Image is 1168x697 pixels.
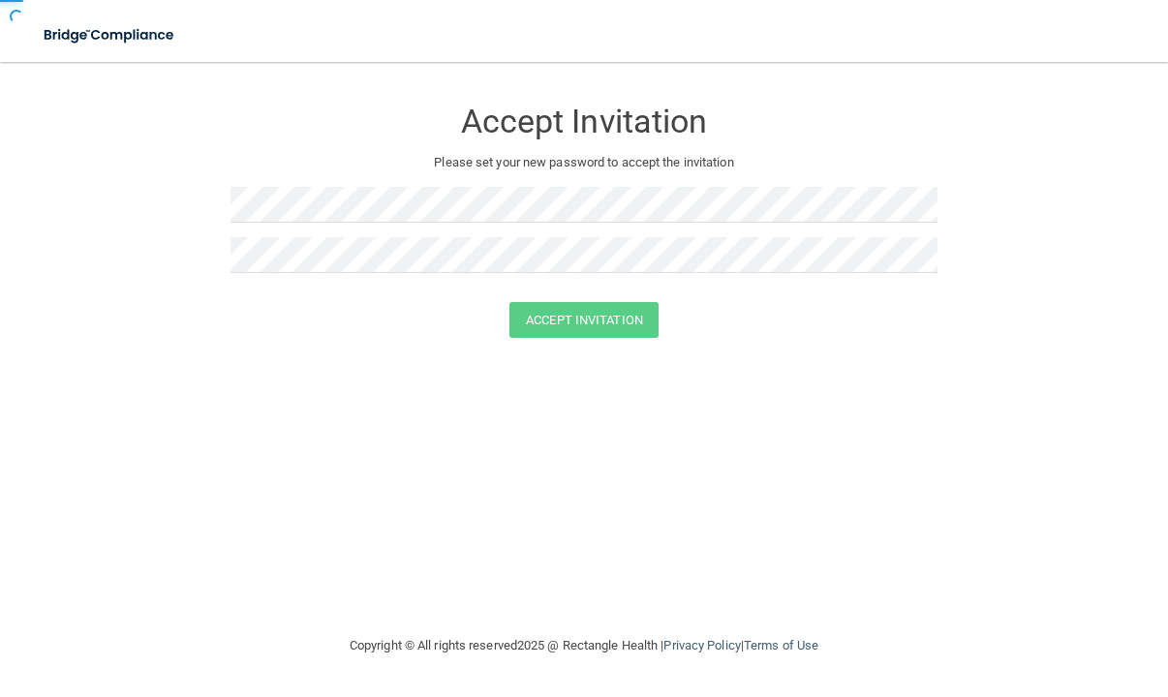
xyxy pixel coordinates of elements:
[744,638,818,652] a: Terms of Use
[509,302,659,338] button: Accept Invitation
[231,104,937,139] h3: Accept Invitation
[245,151,923,174] p: Please set your new password to accept the invitation
[663,638,740,652] a: Privacy Policy
[29,15,191,55] img: bridge_compliance_login_screen.278c3ca4.svg
[231,615,937,677] div: Copyright © All rights reserved 2025 @ Rectangle Health | |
